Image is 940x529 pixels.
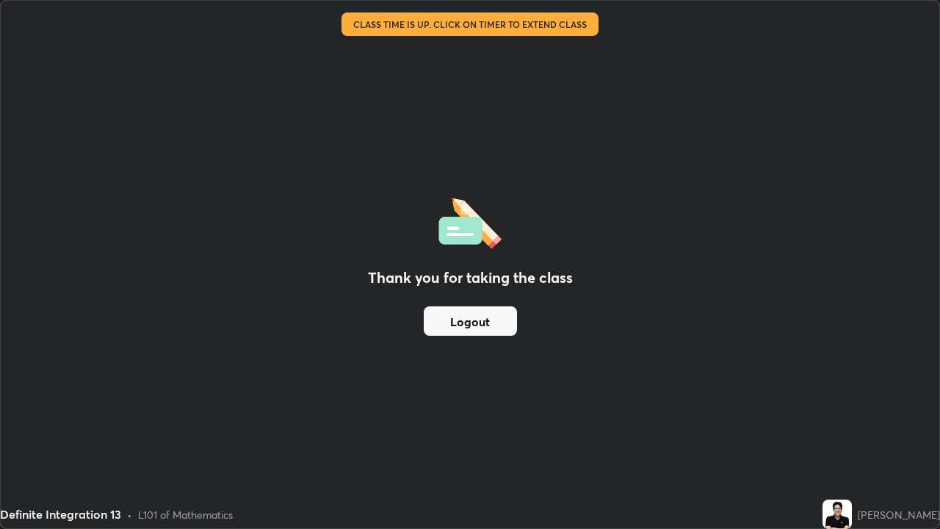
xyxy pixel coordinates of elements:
button: Logout [424,306,517,336]
div: L101 of Mathematics [138,507,233,522]
div: [PERSON_NAME] [858,507,940,522]
div: • [127,507,132,522]
img: 6d797e2ea09447509fc7688242447a06.jpg [822,500,852,529]
h2: Thank you for taking the class [368,267,573,289]
img: offlineFeedback.1438e8b3.svg [438,193,502,249]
